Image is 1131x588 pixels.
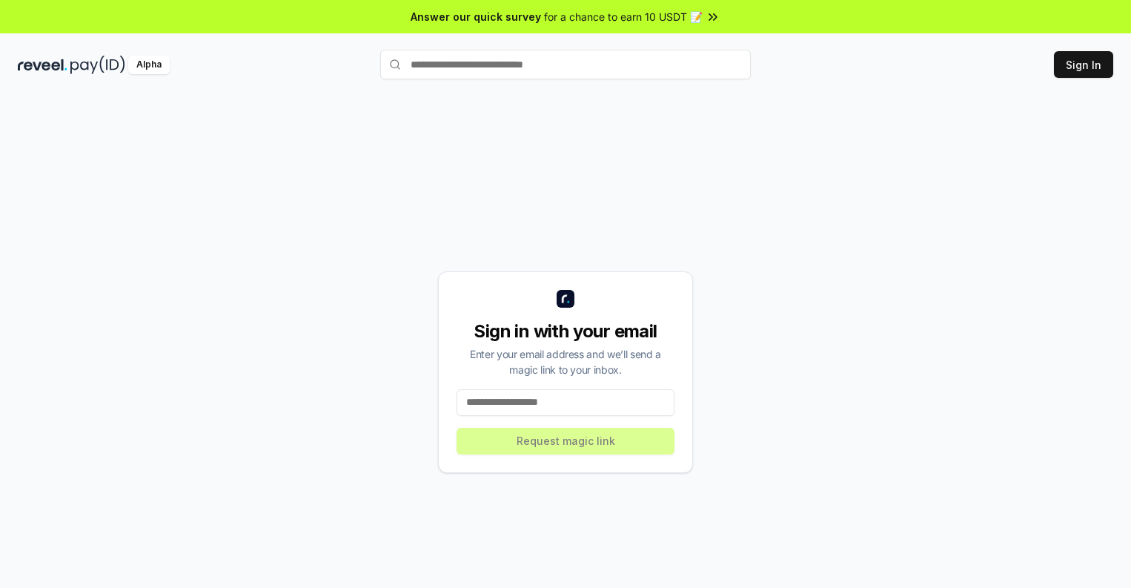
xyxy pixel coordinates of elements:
[457,346,674,377] div: Enter your email address and we’ll send a magic link to your inbox.
[18,56,67,74] img: reveel_dark
[544,9,703,24] span: for a chance to earn 10 USDT 📝
[457,320,674,343] div: Sign in with your email
[1054,51,1113,78] button: Sign In
[70,56,125,74] img: pay_id
[411,9,541,24] span: Answer our quick survey
[557,290,574,308] img: logo_small
[128,56,170,74] div: Alpha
